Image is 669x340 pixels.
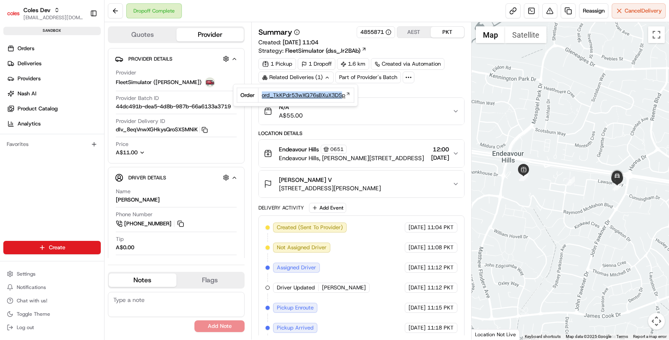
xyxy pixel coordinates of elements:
span: Provider Delivery ID [116,118,165,125]
button: Endeavour Hills0651Endeavour Hills, [PERSON_NAME][STREET_ADDRESS]12:00[DATE] [259,140,464,167]
button: Map camera controls [648,313,665,330]
div: 1 Dropoff [298,58,335,70]
span: A$55.00 [279,111,303,120]
span: [DATE] [431,153,449,162]
span: Create [49,244,65,251]
span: 11:12 PKT [427,284,454,291]
span: 44dc491b-dea5-4d8b-987b-66a6133a3719 [116,103,231,110]
span: • [69,152,72,158]
span: [PERSON_NAME] [322,284,366,291]
button: Show street map [476,26,505,43]
span: N/A [279,103,303,111]
button: Flags [176,274,244,287]
span: [DATE] [409,284,426,291]
a: Terms [616,334,628,339]
button: Create [3,241,101,254]
span: Driver Details [128,174,166,181]
div: Past conversations [8,108,56,115]
button: 4855871 [360,28,391,36]
span: [PERSON_NAME] [26,152,68,158]
img: Google [474,329,501,340]
span: Pickup Enroute [277,304,314,312]
span: 11:15 PKT [427,304,454,312]
span: Toggle Theme [17,311,50,317]
span: [DATE] [74,152,91,158]
a: Product Catalog [3,102,104,115]
span: Chat with us! [17,297,47,304]
button: [EMAIL_ADDRESS][DOMAIN_NAME] [23,14,83,21]
a: Deliveries [3,57,104,70]
div: Location Not Live [472,329,520,340]
button: PKT [431,27,464,38]
div: 💻 [71,187,77,194]
span: Assigned Driver [277,264,316,271]
button: Provider Details [115,52,237,66]
span: [DATE] [409,304,426,312]
span: Not Assigned Driver [277,244,327,251]
button: CancelDelivery [612,3,666,18]
button: Start new chat [142,82,152,92]
span: Reassign [583,7,605,15]
span: FleetSimulator (dss_Jr2BAb) [285,46,360,55]
button: Log out [3,322,101,333]
button: Toggle fullscreen view [648,26,665,43]
div: Created via Automation [371,58,444,70]
span: Created (Sent To Provider) [277,224,343,231]
button: Coles DevColes Dev[EMAIL_ADDRESS][DOMAIN_NAME] [3,3,87,23]
span: [PERSON_NAME] V [279,176,332,184]
div: Favorites [3,138,101,151]
span: Notifications [17,284,46,291]
span: [PERSON_NAME] [26,129,68,136]
span: • [69,129,72,136]
button: Coles Dev [23,6,51,14]
div: Package Details [258,88,465,95]
span: 11:18 PKT [427,324,454,332]
button: Reassign [579,3,608,18]
span: Phone Number [116,211,153,218]
div: 2 [566,176,575,186]
button: Keyboard shortcuts [525,334,561,340]
span: Analytics [18,120,41,128]
span: 11:04 PKT [427,224,454,231]
button: Settings [3,268,101,280]
span: [DATE] [409,264,426,271]
span: Price [116,141,128,148]
button: Chat with us! [3,295,101,307]
span: Pickup Arrived [277,324,314,332]
a: FleetSimulator (dss_Jr2BAb) [285,46,367,55]
span: 12:00 [431,145,449,153]
div: 📗 [8,187,15,194]
button: Add Event [309,203,346,213]
span: ord_TkKPdr53wXQ76sBXuX3DSp [262,92,345,99]
button: A$11.00 [116,149,189,156]
button: Provider [176,28,244,41]
span: Endeavour Hills [279,145,319,153]
button: Quotes [109,28,176,41]
span: Deliveries [18,60,41,67]
span: [DATE] [409,244,426,251]
button: dlv_8eqVnwXGHkysQroSXSMNiK [116,126,208,133]
a: 💻API Documentation [67,183,138,198]
button: Driver Details [115,171,237,184]
div: Start new chat [38,79,137,88]
button: See all [130,107,152,117]
div: 3 [613,181,622,190]
img: Masood Aslam [8,144,22,157]
span: [STREET_ADDRESS][PERSON_NAME] [279,184,381,192]
img: coles.png [205,77,215,87]
div: Related Deliveries (1) [258,72,334,83]
span: Cancel Delivery [625,7,662,15]
div: 1 Pickup [258,58,296,70]
span: Tip [116,235,124,243]
div: Strategy: [258,46,367,55]
td: Order [237,88,258,102]
span: FleetSimulator ([PERSON_NAME]) [116,79,202,86]
span: Provider Details [128,56,172,62]
a: Analytics [3,117,104,130]
span: [DATE] [74,129,91,136]
a: Report a map error [633,334,666,339]
a: ord_TkKPdr53wXQ76sBXuX3DSp [262,92,350,99]
span: Name [116,188,130,195]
